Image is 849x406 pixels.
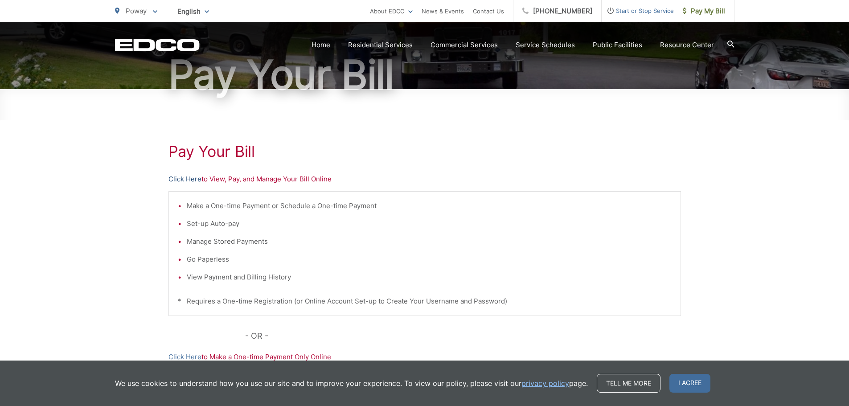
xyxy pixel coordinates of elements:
[115,39,200,51] a: EDCD logo. Return to the homepage.
[171,4,216,19] span: English
[168,174,681,185] p: to View, Pay, and Manage Your Bill Online
[168,352,681,362] p: to Make a One-time Payment Only Online
[168,352,201,362] a: Click Here
[178,296,672,307] p: * Requires a One-time Registration (or Online Account Set-up to Create Your Username and Password)
[669,374,710,393] span: I agree
[168,143,681,160] h1: Pay Your Bill
[348,40,413,50] a: Residential Services
[370,6,413,16] a: About EDCO
[521,378,569,389] a: privacy policy
[422,6,464,16] a: News & Events
[683,6,725,16] span: Pay My Bill
[245,329,681,343] p: - OR -
[115,53,734,97] h1: Pay Your Bill
[593,40,642,50] a: Public Facilities
[312,40,330,50] a: Home
[516,40,575,50] a: Service Schedules
[168,174,201,185] a: Click Here
[187,218,672,229] li: Set-up Auto-pay
[597,374,660,393] a: Tell me more
[473,6,504,16] a: Contact Us
[431,40,498,50] a: Commercial Services
[187,201,672,211] li: Make a One-time Payment or Schedule a One-time Payment
[187,254,672,265] li: Go Paperless
[115,378,588,389] p: We use cookies to understand how you use our site and to improve your experience. To view our pol...
[187,272,672,283] li: View Payment and Billing History
[126,7,147,15] span: Poway
[660,40,714,50] a: Resource Center
[187,236,672,247] li: Manage Stored Payments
